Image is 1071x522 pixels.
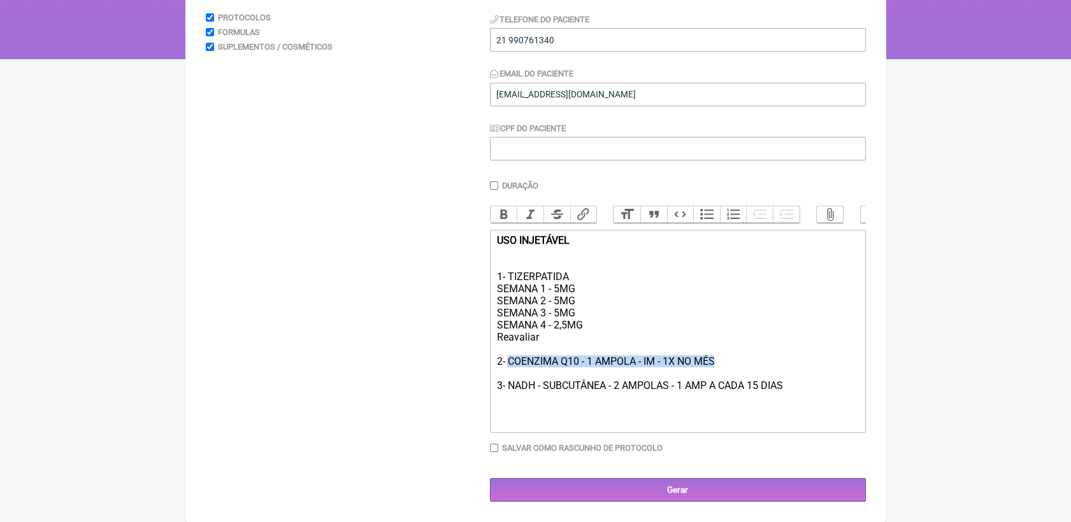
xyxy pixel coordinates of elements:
[773,206,800,223] button: Increase Level
[490,123,566,133] label: CPF do Paciente
[496,234,858,428] div: 1- TIZERPATIDA SEMANA 1 - 5MG SEMANA 2 - 5MG SEMANA 3 - 5MG SEMANA 4 - 2,5MG Reavaliar 2- COENZIM...
[746,206,773,223] button: Decrease Level
[218,42,333,52] label: Suplementos / Cosméticos
[218,27,260,37] label: Formulas
[570,206,597,223] button: Link
[861,206,888,223] button: Undo
[490,478,866,502] input: Gerar
[543,206,570,223] button: Strikethrough
[640,206,667,223] button: Quote
[817,206,844,223] button: Attach Files
[517,206,543,223] button: Italic
[693,206,720,223] button: Bullets
[218,13,271,22] label: Protocolos
[496,234,569,246] strong: USO INJETÁVEL
[502,443,663,453] label: Salvar como rascunho de Protocolo
[667,206,694,223] button: Code
[502,181,538,190] label: Duração
[490,15,590,24] label: Telefone do Paciente
[491,206,517,223] button: Bold
[490,69,574,78] label: Email do Paciente
[720,206,747,223] button: Numbers
[614,206,640,223] button: Heading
